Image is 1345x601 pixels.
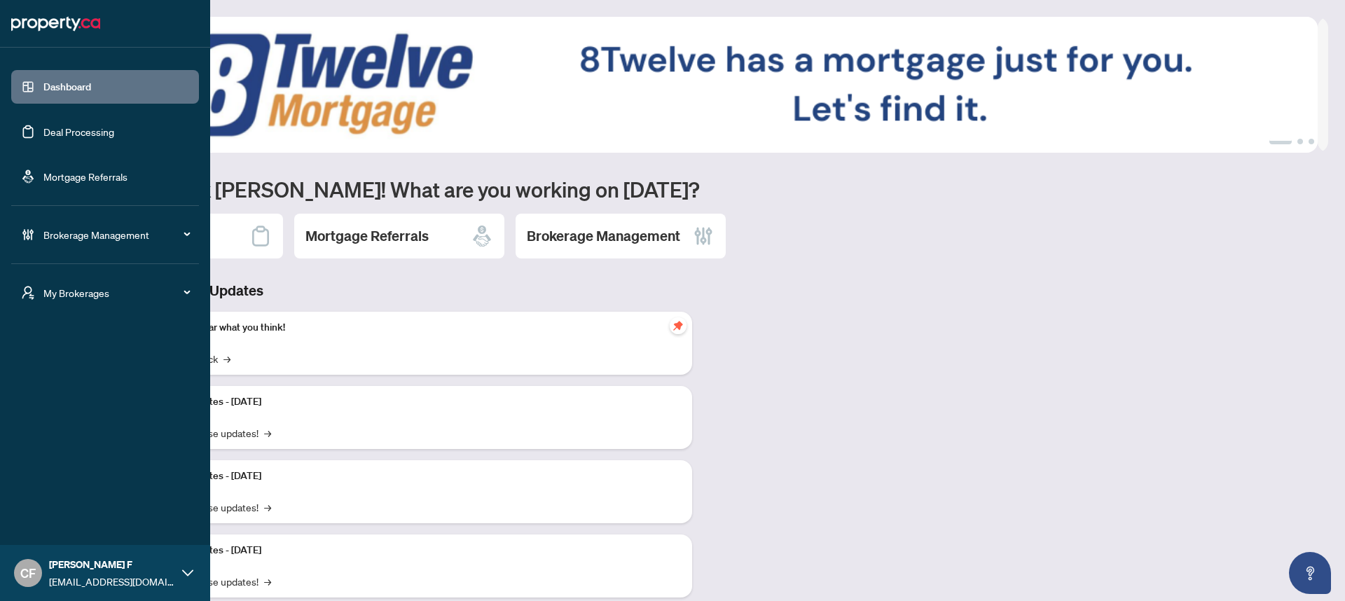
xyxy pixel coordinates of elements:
[43,285,189,300] span: My Brokerages
[73,281,692,300] h3: Brokerage & Industry Updates
[147,469,681,484] p: Platform Updates - [DATE]
[1289,552,1331,594] button: Open asap
[264,499,271,515] span: →
[43,125,114,138] a: Deal Processing
[73,17,1318,153] img: Slide 0
[147,394,681,410] p: Platform Updates - [DATE]
[49,574,175,589] span: [EMAIL_ADDRESS][DOMAIN_NAME]
[527,226,680,246] h2: Brokerage Management
[21,286,35,300] span: user-switch
[1269,139,1292,144] button: 1
[670,317,687,334] span: pushpin
[264,425,271,441] span: →
[223,351,230,366] span: →
[73,176,1328,202] h1: Welcome back [PERSON_NAME]! What are you working on [DATE]?
[147,543,681,558] p: Platform Updates - [DATE]
[1297,139,1303,144] button: 2
[11,13,100,35] img: logo
[43,227,189,242] span: Brokerage Management
[20,563,36,583] span: CF
[43,81,91,93] a: Dashboard
[147,320,681,336] p: We want to hear what you think!
[43,170,127,183] a: Mortgage Referrals
[264,574,271,589] span: →
[1309,139,1314,144] button: 3
[305,226,429,246] h2: Mortgage Referrals
[49,557,175,572] span: [PERSON_NAME] F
